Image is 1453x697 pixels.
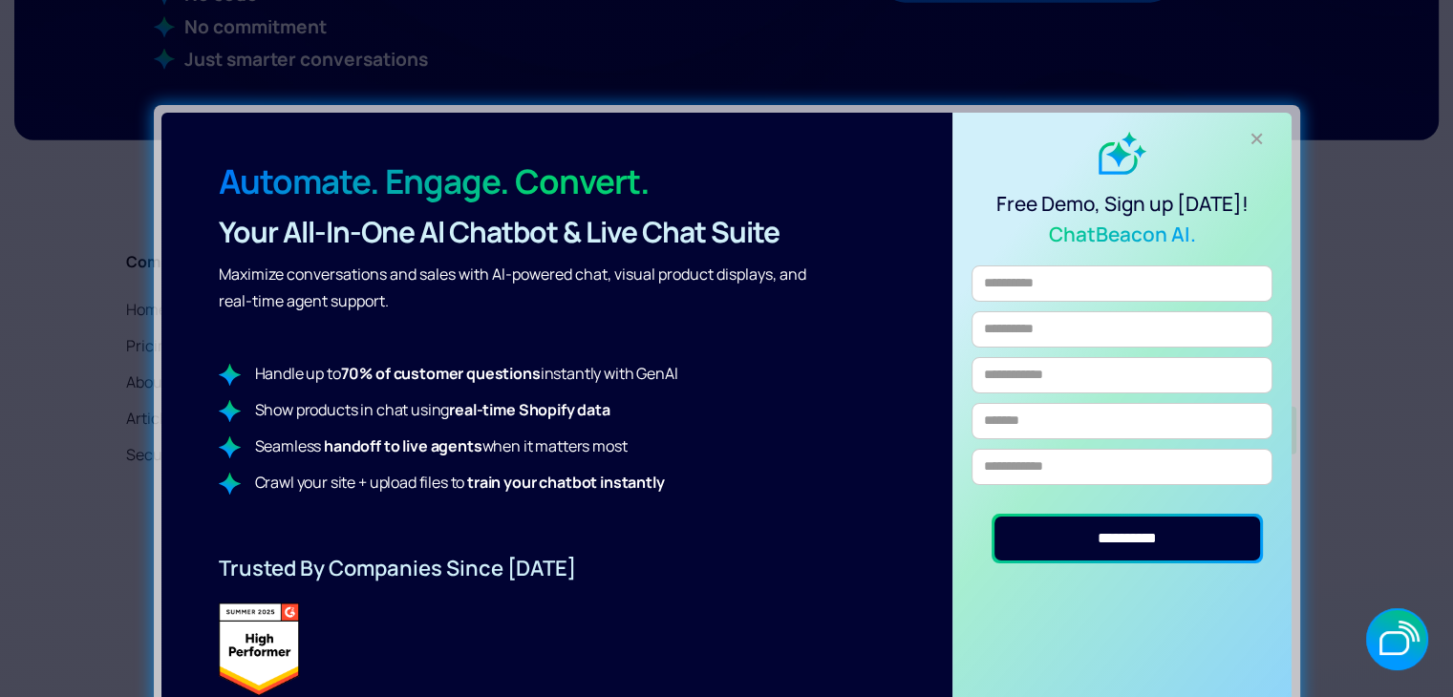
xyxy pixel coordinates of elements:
[219,261,837,314] p: Maximize conversations and sales with Al-powered chat, visual product displays, and real-time age...
[972,175,1272,249] div: Free Demo, Sign up [DATE]!
[255,469,665,496] div: Crawl your site + upload files to
[467,472,665,493] strong: train your chatbot instantly
[341,363,541,384] strong: 70% of customer questions
[1049,221,1196,247] strong: ChatBeacon AI.
[972,265,1272,563] form: Email Form
[219,324,837,350] p: ‍
[219,160,837,203] h3: Automate. Engage. Convert.
[255,433,628,459] div: Seamless when it matters most
[324,435,481,456] strong: handoff to live agents
[255,360,678,387] div: Handle up to instantly with GenAl
[255,396,610,423] div: Show products in chat using
[219,213,837,251] h4: Your all-in-one Al Chatbot & Live Chat Suite
[1241,123,1272,155] div: +
[161,553,953,583] h5: Trusted by companies Since [DATE]
[449,399,609,420] strong: real-time Shopify data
